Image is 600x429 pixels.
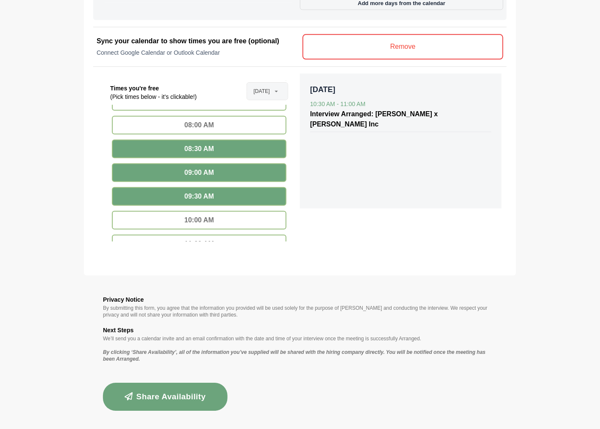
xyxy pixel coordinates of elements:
[103,335,497,342] p: We’ll send you a calendar invite and an email confirmation with the date and time of your intervi...
[112,116,286,135] div: 08:00 AM
[97,36,297,46] h2: Sync your calendar to show times you are free (optional)
[112,235,286,253] div: 11:00 AM
[110,84,197,93] p: Times you're free
[103,383,228,411] button: Share Availability
[112,187,286,206] div: 09:30 AM
[112,140,286,158] div: 08:30 AM
[310,101,366,107] span: 10:30 AM - 11:00 AM
[310,110,438,128] span: Interview Arranged: [PERSON_NAME] x [PERSON_NAME] Inc
[303,34,503,59] v-button: Remove
[97,48,297,57] p: Connect Google Calendar or Outlook Calendar
[103,325,497,335] h3: Next Steps
[254,83,270,100] span: [DATE]
[103,294,497,305] h3: Privacy Notice
[110,93,197,101] p: (Pick times below - it’s clickable!)
[103,349,497,362] p: By clicking ‘Share Availability’, all of the information you’ve supplied will be shared with the ...
[103,305,497,318] p: By submitting this form, you agree that the information you provided will be used solely for the ...
[112,163,286,182] div: 09:00 AM
[112,211,286,230] div: 10:00 AM
[310,84,492,95] p: [DATE]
